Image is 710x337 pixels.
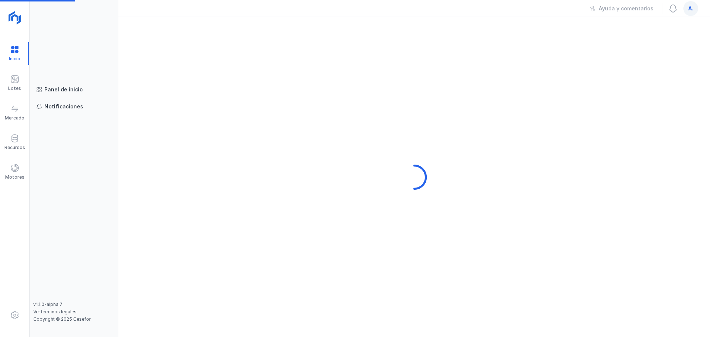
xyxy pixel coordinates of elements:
[599,5,653,12] div: Ayuda y comentarios
[44,103,83,110] div: Notificaciones
[688,5,693,12] span: a.
[5,115,24,121] div: Mercado
[6,9,24,27] img: logoRight.svg
[44,86,83,93] div: Panel de inicio
[4,145,25,151] div: Recursos
[33,316,114,322] div: Copyright © 2025 Cesefor
[585,2,658,15] button: Ayuda y comentarios
[33,301,114,307] div: v1.1.0-alpha.7
[33,309,77,314] a: Ver términos legales
[33,100,114,113] a: Notificaciones
[5,174,24,180] div: Motores
[33,83,114,96] a: Panel de inicio
[8,85,21,91] div: Lotes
